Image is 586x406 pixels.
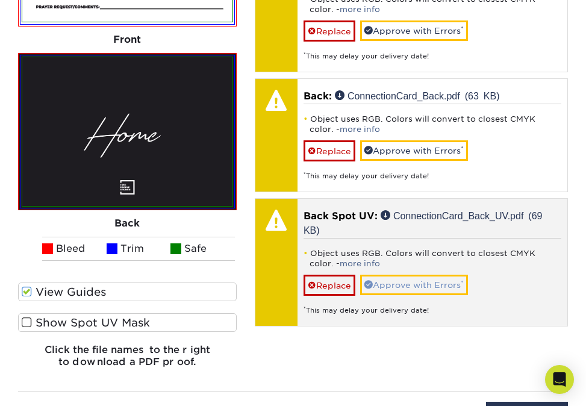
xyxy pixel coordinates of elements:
a: Replace [304,140,355,161]
span: Back: [304,90,332,102]
a: Replace [304,20,355,42]
a: Replace [304,275,355,296]
a: ConnectionCard_Back.pdf (63 KB) [335,90,500,100]
a: more info [340,125,380,134]
a: more info [340,5,380,14]
iframe: Google Customer Reviews [3,369,102,402]
a: Approve with Errors* [360,140,468,161]
div: Back [18,210,237,237]
div: This may delay your delivery date! [304,296,561,316]
div: This may delay your delivery date! [304,161,561,181]
div: Front [18,27,237,53]
h6: Click the file names to the right to download a PDF proof. [18,344,237,376]
li: Safe [170,237,235,261]
div: This may delay your delivery date! [304,42,561,61]
li: Bleed [42,237,107,261]
a: more info [340,259,380,268]
a: Approve with Errors* [360,20,468,41]
li: Object uses RGB. Colors will convert to closest CMYK color. - [304,114,561,134]
a: Approve with Errors* [360,275,468,295]
li: Object uses RGB. Colors will convert to closest CMYK color. - [304,248,561,269]
div: Open Intercom Messenger [545,365,574,394]
li: Trim [107,237,171,261]
label: Show Spot UV Mask [18,313,237,332]
span: Back Spot UV: [304,210,378,222]
label: View Guides [18,283,237,301]
a: ConnectionCard_Back_UV.pdf (69 KB) [304,210,543,234]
